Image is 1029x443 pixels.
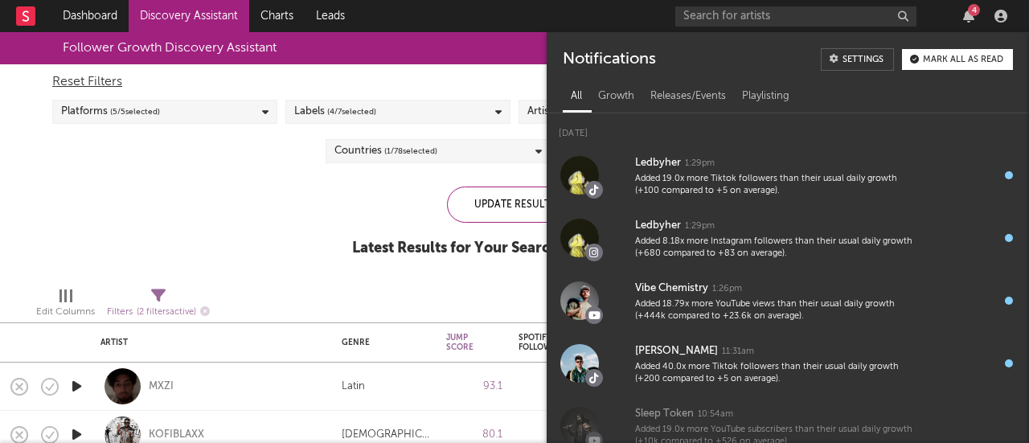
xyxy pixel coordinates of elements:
a: [PERSON_NAME]11:31amAdded 40.0x more Tiktok followers than their usual daily growth (+200 compare... [547,332,1029,395]
div: Added 18.79x more YouTube views than their usual daily growth (+444k compared to +23.6k on average). [635,298,918,323]
div: Vibe Chemistry [635,279,708,298]
div: Platforms [61,102,160,121]
a: KOFIBLAXX [149,428,204,442]
div: Filters(2 filters active) [107,282,210,329]
div: Added 19.0x more Tiktok followers than their usual daily growth (+100 compared to +5 on average). [635,173,918,198]
div: 10:54am [698,408,733,420]
input: Search for artists [675,6,916,27]
div: Edit Columns [36,282,95,329]
div: Latin [342,377,365,396]
div: Sleep Token [635,404,694,424]
div: Genre [342,338,422,347]
div: 4 [968,4,980,16]
div: Update Results [447,187,582,223]
div: Ledbyher [635,216,681,236]
div: Ledbyher [635,154,681,173]
div: Follower Growth Discovery Assistant [63,39,277,58]
div: Playlisting [734,83,797,110]
div: Mark all as read [923,55,1003,64]
div: Notifications [563,48,655,71]
div: 1:29pm [685,220,715,232]
div: Artist [100,338,318,347]
div: Labels [294,102,376,121]
span: ( 5 / 5 selected) [110,102,160,121]
a: Vibe Chemistry1:26pmAdded 18.79x more YouTube views than their usual daily growth (+444k compared... [547,269,1029,332]
div: Reset Filters [52,72,977,92]
div: Filters [107,302,210,322]
div: All [563,83,590,110]
div: Added 40.0x more Tiktok followers than their usual daily growth (+200 compared to +5 on average). [635,361,918,386]
div: Growth [590,83,642,110]
div: 1:29pm [685,158,715,170]
div: [PERSON_NAME] [635,342,718,361]
div: 239k [519,377,575,396]
div: 93.1 [446,377,502,396]
div: Edit Columns [36,302,95,322]
a: Ledbyher1:29pmAdded 19.0x more Tiktok followers than their usual daily growth (+100 compared to +... [547,144,1029,207]
a: MXZI [149,379,174,394]
div: Artist Size [527,102,627,121]
div: 1:26pm [712,283,742,295]
div: Spotify Followers [519,333,567,352]
div: Latest Results for Your Search ' 90d growers uk ' [352,239,677,258]
div: Settings [842,55,883,64]
button: 4 [963,10,974,23]
span: ( 1 / 78 selected) [384,142,437,161]
div: 11:31am [722,346,754,358]
span: ( 4 / 7 selected) [327,102,376,121]
a: Ledbyher1:29pmAdded 8.18x more Instagram followers than their usual daily growth (+680 compared t... [547,207,1029,269]
div: Jump Score [446,333,478,352]
div: [DATE] [547,113,1029,144]
div: Countries [334,142,437,161]
a: Settings [821,48,894,71]
div: Releases/Events [642,83,734,110]
div: Added 8.18x more Instagram followers than their usual daily growth (+680 compared to +83 on avera... [635,236,918,260]
span: ( 2 filters active) [137,308,196,317]
button: Mark all as read [902,49,1013,70]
